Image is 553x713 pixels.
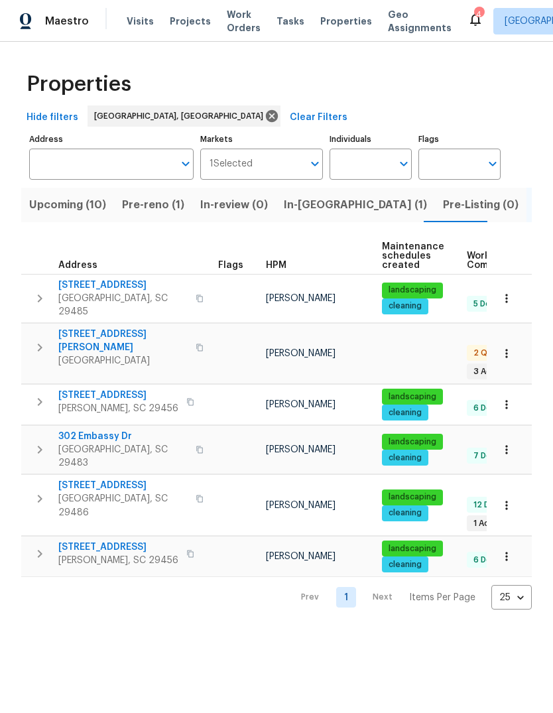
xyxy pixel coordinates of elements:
[468,499,510,511] span: 12 Done
[266,294,336,303] span: [PERSON_NAME]
[58,389,178,402] span: [STREET_ADDRESS]
[409,591,475,604] p: Items Per Page
[266,501,336,510] span: [PERSON_NAME]
[382,242,444,270] span: Maintenance schedules created
[266,349,336,358] span: [PERSON_NAME]
[58,492,188,519] span: [GEOGRAPHIC_DATA], SC 29486
[29,135,194,143] label: Address
[170,15,211,28] span: Projects
[266,552,336,561] span: [PERSON_NAME]
[58,443,188,470] span: [GEOGRAPHIC_DATA], SC 29483
[176,155,195,173] button: Open
[468,518,524,529] span: 1 Accepted
[288,585,532,610] nav: Pagination Navigation
[383,300,427,312] span: cleaning
[468,348,499,359] span: 2 QC
[58,328,188,354] span: [STREET_ADDRESS][PERSON_NAME]
[58,261,97,270] span: Address
[21,105,84,130] button: Hide filters
[383,559,427,570] span: cleaning
[218,261,243,270] span: Flags
[58,479,188,492] span: [STREET_ADDRESS]
[27,109,78,126] span: Hide filters
[336,587,356,608] a: Goto page 1
[45,15,89,28] span: Maestro
[58,430,188,443] span: 302 Embassy Dr
[290,109,347,126] span: Clear Filters
[383,436,442,448] span: landscaping
[468,403,507,414] span: 6 Done
[306,155,324,173] button: Open
[383,507,427,519] span: cleaning
[284,105,353,130] button: Clear Filters
[266,261,286,270] span: HPM
[418,135,501,143] label: Flags
[94,109,269,123] span: [GEOGRAPHIC_DATA], [GEOGRAPHIC_DATA]
[200,135,324,143] label: Markets
[58,541,178,554] span: [STREET_ADDRESS]
[483,155,502,173] button: Open
[320,15,372,28] span: Properties
[383,285,442,296] span: landscaping
[58,554,178,567] span: [PERSON_NAME], SC 29456
[266,445,336,454] span: [PERSON_NAME]
[468,450,507,462] span: 7 Done
[227,8,261,34] span: Work Orders
[58,354,188,367] span: [GEOGRAPHIC_DATA]
[266,400,336,409] span: [PERSON_NAME]
[330,135,412,143] label: Individuals
[491,580,532,615] div: 25
[29,196,106,214] span: Upcoming (10)
[467,251,550,270] span: Work Order Completion
[468,298,506,310] span: 5 Done
[200,196,268,214] span: In-review (0)
[383,452,427,464] span: cleaning
[210,159,253,170] span: 1 Selected
[388,8,452,34] span: Geo Assignments
[122,196,184,214] span: Pre-reno (1)
[474,8,483,21] div: 4
[284,196,427,214] span: In-[GEOGRAPHIC_DATA] (1)
[88,105,280,127] div: [GEOGRAPHIC_DATA], [GEOGRAPHIC_DATA]
[395,155,413,173] button: Open
[443,196,519,214] span: Pre-Listing (0)
[276,17,304,26] span: Tasks
[383,391,442,403] span: landscaping
[468,554,507,566] span: 6 Done
[27,78,131,91] span: Properties
[58,292,188,318] span: [GEOGRAPHIC_DATA], SC 29485
[383,407,427,419] span: cleaning
[58,402,178,415] span: [PERSON_NAME], SC 29456
[383,543,442,554] span: landscaping
[127,15,154,28] span: Visits
[383,491,442,503] span: landscaping
[58,279,188,292] span: [STREET_ADDRESS]
[468,366,526,377] span: 3 Accepted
